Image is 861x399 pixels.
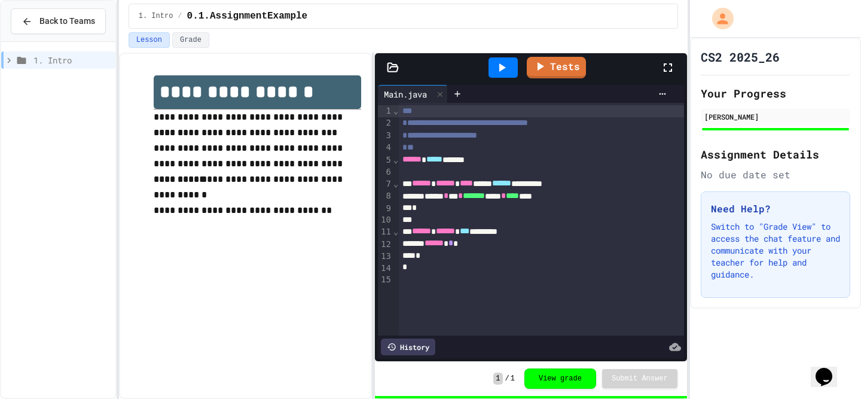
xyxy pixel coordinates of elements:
[378,178,393,190] div: 7
[393,155,399,165] span: Fold line
[711,202,840,216] h3: Need Help?
[378,214,393,226] div: 10
[178,11,182,21] span: /
[378,130,393,142] div: 3
[172,32,209,48] button: Grade
[378,226,393,238] div: 11
[378,263,393,275] div: 14
[381,339,435,355] div: History
[378,239,393,251] div: 12
[378,166,393,178] div: 6
[493,373,502,385] span: 1
[701,167,850,182] div: No due date set
[811,351,849,387] iframe: chat widget
[711,221,840,281] p: Switch to "Grade View" to access the chat feature and communicate with your teacher for help and ...
[378,154,393,166] div: 5
[393,227,399,236] span: Fold line
[378,88,433,100] div: Main.java
[393,179,399,188] span: Fold line
[612,374,668,383] span: Submit Answer
[378,142,393,154] div: 4
[602,369,677,388] button: Submit Answer
[378,117,393,129] div: 2
[33,54,111,66] span: 1. Intro
[378,274,393,286] div: 15
[505,374,509,383] span: /
[701,85,850,102] h2: Your Progress
[11,8,106,34] button: Back to Teams
[701,48,780,65] h1: CS2 2025_26
[187,9,308,23] span: 0.1.AssignmentExample
[701,146,850,163] h2: Assignment Details
[511,374,515,383] span: 1
[378,203,393,215] div: 9
[378,251,393,263] div: 13
[700,5,737,32] div: My Account
[527,57,586,78] a: Tests
[39,15,95,28] span: Back to Teams
[524,368,596,389] button: View grade
[378,105,393,117] div: 1
[139,11,173,21] span: 1. Intro
[129,32,170,48] button: Lesson
[378,85,448,103] div: Main.java
[378,190,393,202] div: 8
[704,111,847,122] div: [PERSON_NAME]
[393,106,399,115] span: Fold line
